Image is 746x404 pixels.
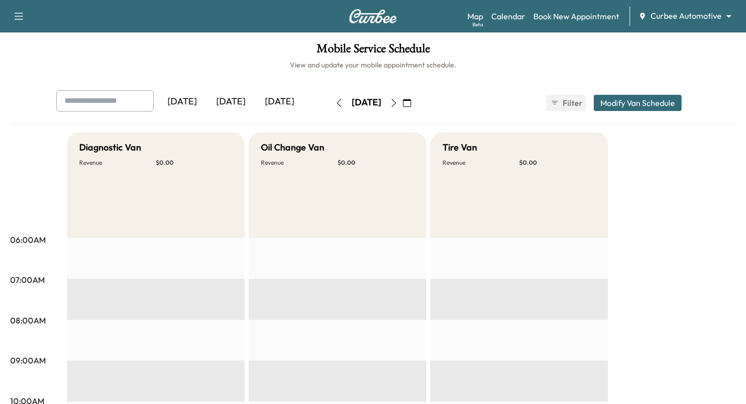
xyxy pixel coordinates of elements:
p: Revenue [79,159,156,167]
p: $ 0.00 [337,159,414,167]
div: [DATE] [352,96,381,109]
button: Filter [546,95,586,111]
button: Modify Van Schedule [594,95,682,111]
span: Curbee Automotive [651,10,722,22]
p: Revenue [443,159,519,167]
p: 08:00AM [10,314,46,326]
p: 06:00AM [10,234,46,246]
div: [DATE] [255,90,304,114]
p: $ 0.00 [156,159,232,167]
div: [DATE] [207,90,255,114]
div: [DATE] [158,90,207,114]
span: Filter [563,97,581,109]
a: Book New Appointment [533,10,619,22]
a: Calendar [491,10,525,22]
h5: Diagnostic Van [79,140,141,155]
p: Revenue [261,159,337,167]
p: 09:00AM [10,354,46,366]
a: MapBeta [467,10,483,22]
h5: Oil Change Van [261,140,324,155]
h1: Mobile Service Schedule [10,43,736,60]
p: 07:00AM [10,274,45,286]
img: Curbee Logo [349,9,397,23]
h6: View and update your mobile appointment schedule. [10,60,736,70]
p: $ 0.00 [519,159,596,167]
div: Beta [472,21,483,28]
h5: Tire Van [443,140,477,155]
